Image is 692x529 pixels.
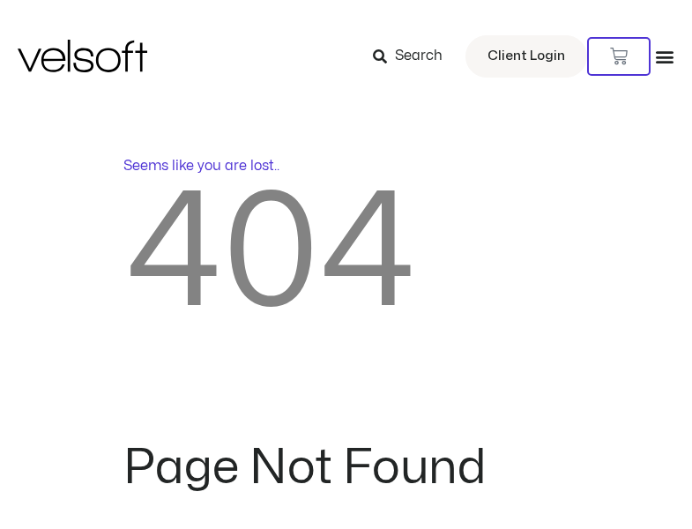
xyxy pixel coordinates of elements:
div: Menu Toggle [655,47,674,66]
span: Search [395,45,443,68]
span: Client Login [487,45,565,68]
h2: Page Not Found [123,444,569,492]
h2: 404 [123,176,569,334]
a: Search [373,41,455,71]
p: Seems like you are lost.. [123,155,569,176]
a: Client Login [465,35,587,78]
img: Velsoft Training Materials [18,40,147,72]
